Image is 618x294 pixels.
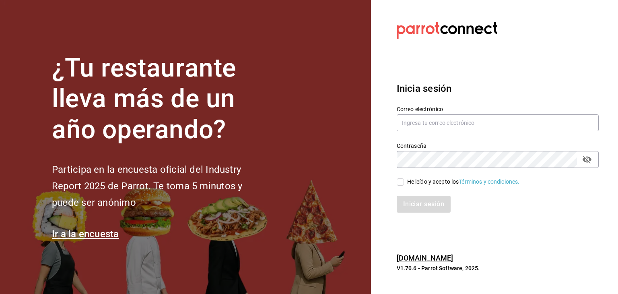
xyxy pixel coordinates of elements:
button: passwordField [580,153,594,166]
h3: Inicia sesión [397,81,599,96]
h1: ¿Tu restaurante lleva más de un año operando? [52,53,269,145]
a: [DOMAIN_NAME] [397,254,453,262]
a: Ir a la encuesta [52,228,119,240]
div: He leído y acepto los [407,178,520,186]
a: Términos y condiciones. [459,178,519,185]
label: Contraseña [397,143,599,148]
input: Ingresa tu correo electrónico [397,114,599,131]
label: Correo electrónico [397,106,599,112]
p: V1.70.6 - Parrot Software, 2025. [397,264,599,272]
h2: Participa en la encuesta oficial del Industry Report 2025 de Parrot. Te toma 5 minutos y puede se... [52,161,269,211]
